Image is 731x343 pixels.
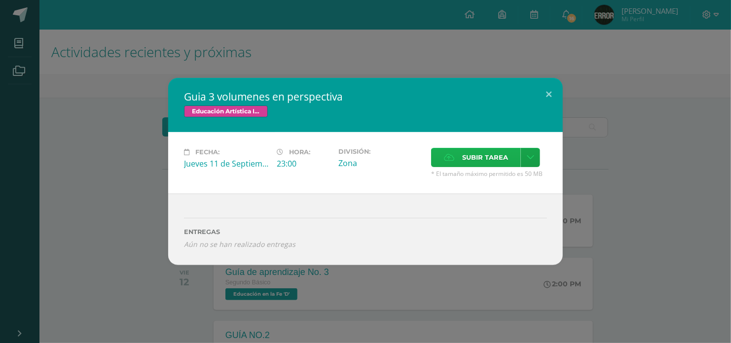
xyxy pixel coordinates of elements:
[184,240,547,249] i: Aún no se han realizado entregas
[338,148,423,155] label: División:
[184,158,269,169] div: Jueves 11 de Septiembre
[535,78,563,111] button: Close (Esc)
[431,170,547,178] span: * El tamaño máximo permitido es 50 MB
[184,228,547,236] label: ENTREGAS
[338,158,423,169] div: Zona
[195,148,219,156] span: Fecha:
[184,105,268,117] span: Educación Artística II, Artes Plásticas
[184,90,547,103] h2: Guia 3 volumenes en perspectiva
[289,148,310,156] span: Hora:
[462,148,508,167] span: Subir tarea
[277,158,330,169] div: 23:00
